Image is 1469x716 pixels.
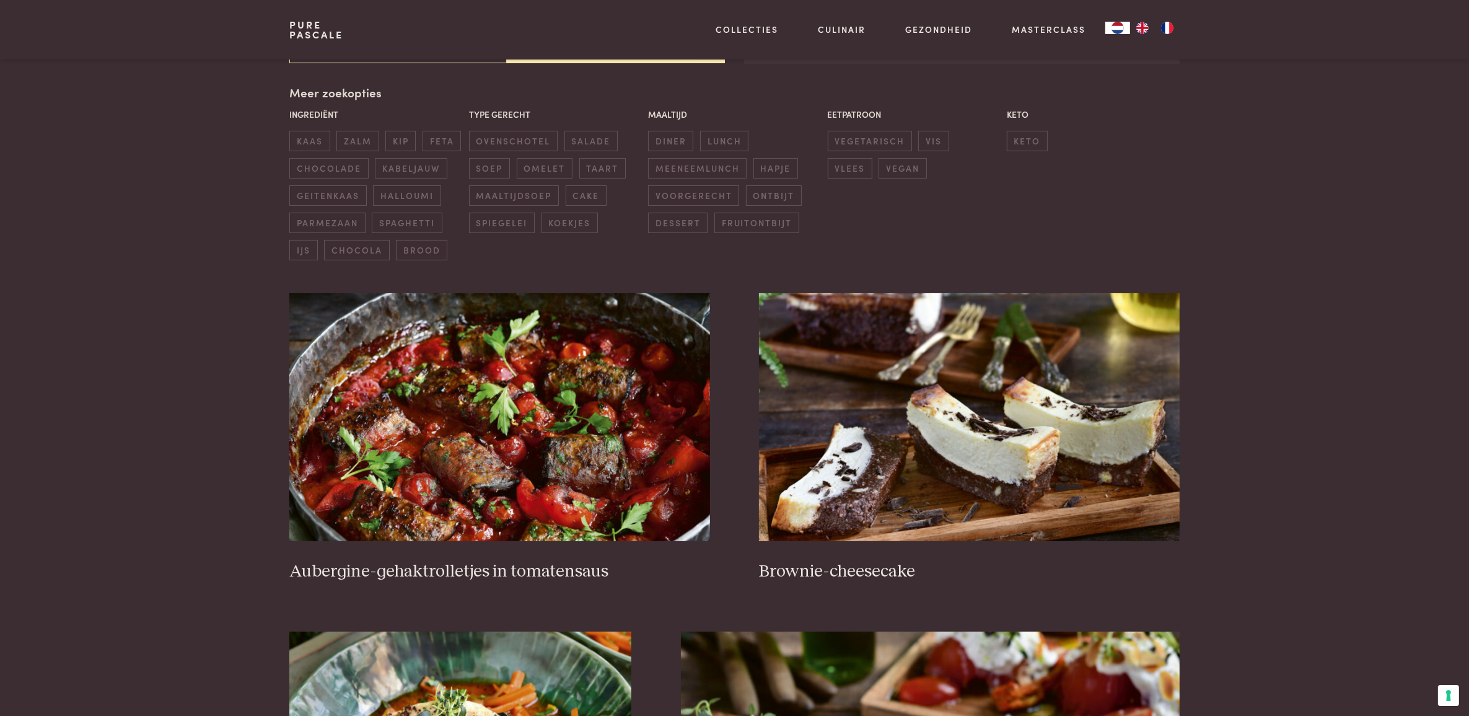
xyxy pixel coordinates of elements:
[289,293,709,541] img: Aubergine-gehaktrolletjes in tomatensaus
[289,240,317,260] span: ijs
[469,158,510,179] span: soep
[423,131,461,151] span: feta
[324,240,389,260] span: chocola
[372,213,442,233] span: spaghetti
[716,23,779,36] a: Collecties
[759,293,1179,582] a: Brownie-cheesecake Brownie-cheesecake
[1105,22,1180,34] aside: Language selected: Nederlands
[469,185,559,206] span: maaltijdsoep
[1012,23,1085,36] a: Masterclass
[373,185,441,206] span: halloumi
[918,131,949,151] span: vis
[1130,22,1155,34] a: EN
[336,131,379,151] span: zalm
[517,158,572,179] span: omelet
[879,158,926,179] span: vegan
[648,108,821,121] p: Maaltijd
[385,131,416,151] span: kip
[818,23,866,36] a: Culinair
[828,131,912,151] span: vegetarisch
[289,561,709,583] h3: Aubergine-gehaktrolletjes in tomatensaus
[714,213,799,233] span: fruitontbijt
[542,213,598,233] span: koekjes
[746,185,802,206] span: ontbijt
[289,158,368,179] span: chocolade
[289,185,366,206] span: geitenkaas
[289,131,330,151] span: kaas
[564,131,618,151] span: salade
[1007,131,1048,151] span: keto
[828,108,1001,121] p: Eetpatroon
[1007,108,1180,121] p: Keto
[375,158,447,179] span: kabeljauw
[1438,685,1459,706] button: Uw voorkeuren voor toestemming voor trackingtechnologieën
[1155,22,1180,34] a: FR
[289,20,343,40] a: PurePascale
[1105,22,1130,34] div: Language
[905,23,972,36] a: Gezondheid
[753,158,798,179] span: hapje
[648,185,739,206] span: voorgerecht
[759,561,1179,583] h3: Brownie-cheesecake
[648,158,747,179] span: meeneemlunch
[1130,22,1180,34] ul: Language list
[759,293,1179,541] img: Brownie-cheesecake
[469,108,642,121] p: Type gerecht
[828,158,872,179] span: vlees
[1105,22,1130,34] a: NL
[289,293,709,582] a: Aubergine-gehaktrolletjes in tomatensaus Aubergine-gehaktrolletjes in tomatensaus
[469,131,558,151] span: ovenschotel
[648,131,693,151] span: diner
[566,185,607,206] span: cake
[700,131,748,151] span: lunch
[469,213,535,233] span: spiegelei
[579,158,626,179] span: taart
[289,213,365,233] span: parmezaan
[396,240,447,260] span: brood
[648,213,708,233] span: dessert
[289,108,462,121] p: Ingrediënt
